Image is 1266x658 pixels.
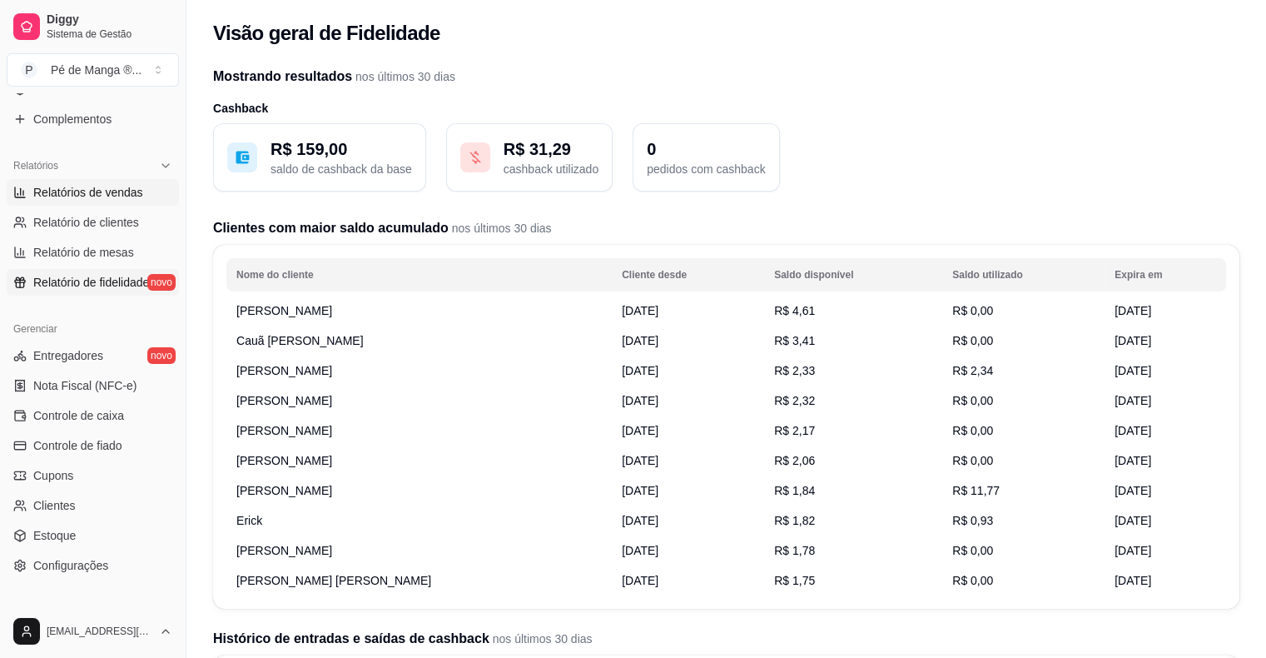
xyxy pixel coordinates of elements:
[1115,454,1151,467] span: [DATE]
[7,269,179,296] a: Relatório de fidelidadenovo
[47,12,172,27] span: Diggy
[504,137,598,161] p: R$ 31,29
[622,334,658,347] span: [DATE]
[213,100,1239,117] h3: Cashback
[1115,304,1151,317] span: [DATE]
[33,274,149,291] span: Relatório de fidelidade
[622,574,658,587] span: [DATE]
[764,258,942,292] th: Saldo disponível
[446,123,613,192] button: R$ 31,29cashback utilizado
[13,159,58,172] span: Relatórios
[7,462,179,489] a: Cupons
[952,424,993,437] span: R$ 0,00
[774,394,815,407] span: R$ 2,32
[213,20,440,47] h2: Visão geral de Fidelidade
[7,106,179,132] a: Complementos
[1115,484,1151,497] span: [DATE]
[952,454,993,467] span: R$ 0,00
[7,179,179,206] a: Relatórios de vendas
[1115,424,1151,437] span: [DATE]
[33,184,143,201] span: Relatórios de vendas
[236,544,332,557] span: [PERSON_NAME]
[33,244,134,261] span: Relatório de mesas
[7,372,179,399] a: Nota Fiscal (NFC-e)
[774,574,815,587] span: R$ 1,75
[236,304,332,317] span: [PERSON_NAME]
[774,544,815,557] span: R$ 1,78
[449,222,552,235] span: nos últimos 30 dias
[51,62,141,78] div: Pé de Manga ® ...
[33,497,76,514] span: Clientes
[33,467,73,484] span: Cupons
[952,364,993,377] span: R$ 2,34
[612,258,764,292] th: Cliente desde
[952,334,993,347] span: R$ 0,00
[622,304,658,317] span: [DATE]
[271,137,412,161] p: R$ 159,00
[774,454,815,467] span: R$ 2,06
[236,424,332,437] span: [PERSON_NAME]
[47,625,152,638] span: [EMAIL_ADDRESS][DOMAIN_NAME]
[7,209,179,236] a: Relatório de clientes
[7,432,179,459] a: Controle de fiado
[1105,258,1226,292] th: Expira em
[504,161,598,177] p: cashback utilizado
[33,111,112,127] span: Complementos
[33,437,122,454] span: Controle de fiado
[622,514,658,527] span: [DATE]
[236,514,262,527] span: Erick
[236,334,364,347] span: Cauã [PERSON_NAME]
[952,304,993,317] span: R$ 0,00
[774,424,815,437] span: R$ 2,17
[1115,334,1151,347] span: [DATE]
[647,161,765,177] p: pedidos com cashback
[952,394,993,407] span: R$ 0,00
[236,394,332,407] span: [PERSON_NAME]
[952,514,993,527] span: R$ 0,93
[7,599,179,626] div: Diggy
[622,484,658,497] span: [DATE]
[33,214,139,231] span: Relatório de clientes
[271,161,412,177] p: saldo de cashback da base
[7,552,179,579] a: Configurações
[236,364,332,377] span: [PERSON_NAME]
[33,407,124,424] span: Controle de caixa
[774,364,815,377] span: R$ 2,33
[7,492,179,519] a: Clientes
[952,544,993,557] span: R$ 0,00
[1115,394,1151,407] span: [DATE]
[33,347,103,364] span: Entregadores
[236,484,332,497] span: [PERSON_NAME]
[647,137,765,161] p: 0
[942,258,1105,292] th: Saldo utilizado
[213,67,1239,87] h2: Mostrando resultados
[7,342,179,369] a: Entregadoresnovo
[7,53,179,87] button: Select a team
[622,364,658,377] span: [DATE]
[622,394,658,407] span: [DATE]
[774,334,815,347] span: R$ 3,41
[7,611,179,651] button: [EMAIL_ADDRESS][DOMAIN_NAME]
[774,484,815,497] span: R$ 1,84
[33,557,108,574] span: Configurações
[7,316,179,342] div: Gerenciar
[33,527,76,544] span: Estoque
[952,574,993,587] span: R$ 0,00
[33,377,137,394] span: Nota Fiscal (NFC-e)
[1115,574,1151,587] span: [DATE]
[489,632,593,646] span: nos últimos 30 dias
[1115,544,1151,557] span: [DATE]
[21,62,37,78] span: P
[774,304,815,317] span: R$ 4,61
[774,514,815,527] span: R$ 1,82
[213,218,1239,238] h2: Clientes com maior saldo acumulado
[236,454,332,467] span: [PERSON_NAME]
[236,574,431,587] span: [PERSON_NAME] [PERSON_NAME]
[226,258,612,292] th: Nome do cliente
[622,544,658,557] span: [DATE]
[213,629,1239,649] h2: Histórico de entradas e saídas de cashback
[7,7,179,47] a: DiggySistema de Gestão
[7,522,179,549] a: Estoque
[1115,514,1151,527] span: [DATE]
[622,454,658,467] span: [DATE]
